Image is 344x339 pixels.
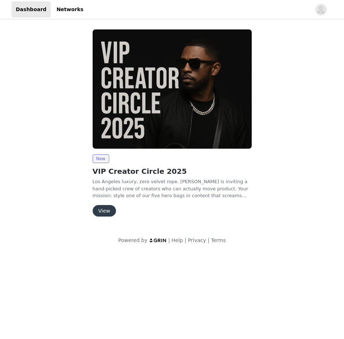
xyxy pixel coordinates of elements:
span: New [93,154,109,163]
div: avatar [317,4,324,15]
img: logo [149,238,167,243]
a: Terms [211,237,226,243]
span: | [185,237,186,243]
a: Networks [52,1,88,18]
a: Help [172,237,183,243]
span: | [208,237,209,243]
img: Tote&Carry [93,29,252,149]
p: Los Angeles luxury, zero velvet rope. [PERSON_NAME] is inviting a hand-picked crew of creators wh... [93,178,252,199]
a: Dashboard [11,1,51,18]
button: View [93,205,116,217]
a: Privacy [188,237,206,243]
h2: VIP Creator Circle 2025 [93,166,252,177]
span: | [168,237,170,243]
span: Powered by [118,237,147,243]
a: View [93,208,116,214]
